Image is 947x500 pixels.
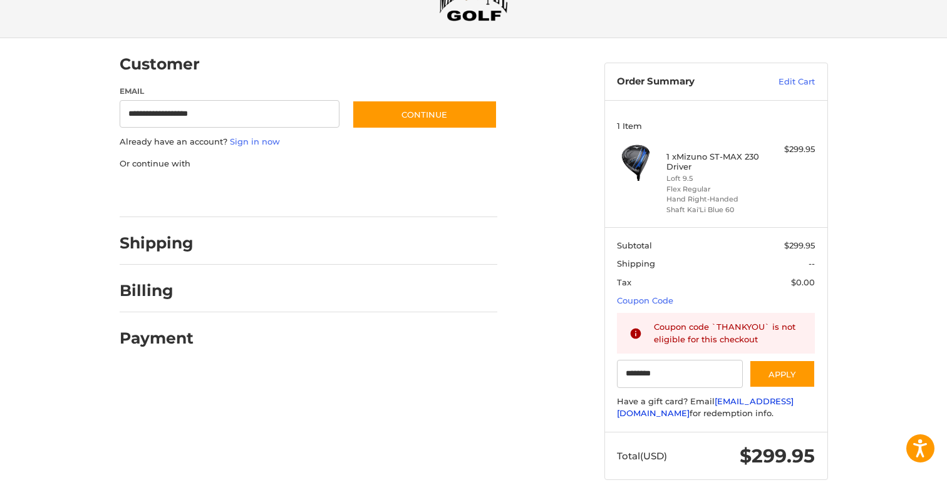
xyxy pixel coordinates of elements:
label: Email [120,86,340,97]
h3: Order Summary [617,76,752,88]
iframe: PayPal-paylater [222,182,316,205]
a: Edit Cart [752,76,815,88]
h2: Customer [120,54,200,74]
h2: Payment [120,329,194,348]
p: Or continue with [120,158,497,170]
a: Coupon Code [617,295,673,305]
button: Continue [352,100,497,129]
span: Subtotal [617,240,652,250]
li: Flex Regular [666,184,762,195]
span: Shipping [617,258,655,268]
iframe: PayPal-paypal [115,182,209,205]
div: Have a gift card? Email for redemption info. [617,395,815,420]
span: Tax [617,277,631,287]
h2: Billing [120,281,193,300]
span: $0.00 [791,277,815,287]
li: Shaft Kai'Li Blue 60 [666,205,762,215]
iframe: PayPal-venmo [328,182,422,205]
button: Apply [749,360,815,388]
li: Hand Right-Handed [666,194,762,205]
li: Loft 9.5 [666,173,762,184]
span: Total (USD) [617,450,667,462]
a: Sign in now [230,136,280,146]
p: Already have an account? [120,136,497,148]
input: Gift Certificate or Coupon Code [617,360,743,388]
div: $299.95 [765,143,815,156]
span: -- [809,258,815,268]
h3: 1 Item [617,121,815,131]
span: $299.95 [784,240,815,250]
div: Coupon code `THANKYOU` is not eligible for this checkout [654,321,803,345]
h2: Shipping [120,233,194,253]
h4: 1 x Mizuno ST-MAX 230 Driver [666,151,762,172]
span: $299.95 [740,444,815,467]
